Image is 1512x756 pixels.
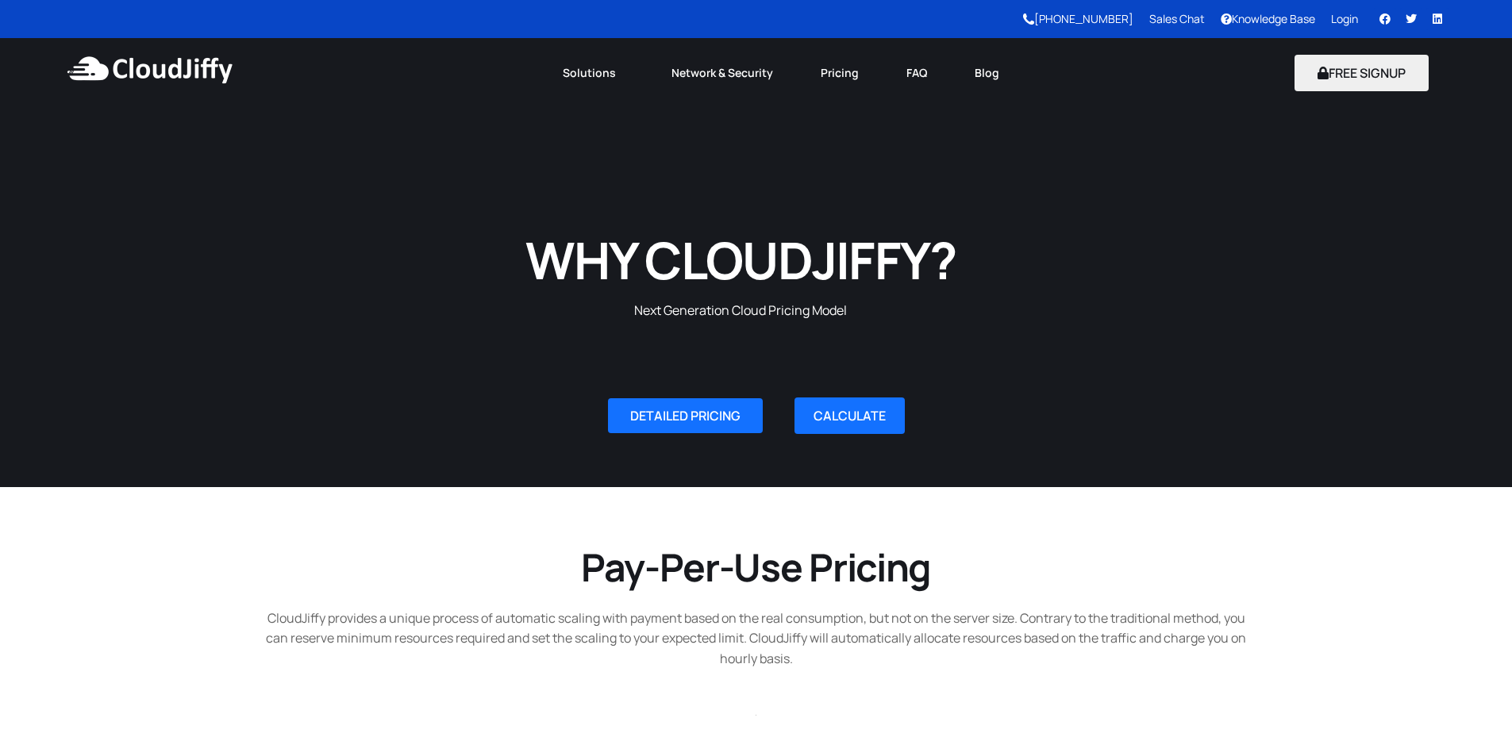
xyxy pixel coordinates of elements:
[371,227,1111,293] h1: WHY CLOUDJIFFY?
[1295,55,1429,91] button: FREE SIGNUP
[256,608,1256,670] p: CloudJiffy provides a unique process of automatic scaling with payment based on the real consumpt...
[951,56,1023,90] a: Blog
[256,543,1256,592] h2: Pay-Per-Use Pricing
[1023,11,1133,26] a: [PHONE_NUMBER]
[539,56,648,90] a: Solutions
[797,56,883,90] a: Pricing
[1331,11,1358,26] a: Login
[630,409,741,422] span: DETAILED PRICING
[1221,11,1315,26] a: Knowledge Base
[794,397,905,434] a: CALCULATE
[883,56,951,90] a: FAQ
[1149,11,1205,26] a: Sales Chat
[1295,64,1429,82] a: FREE SIGNUP
[371,301,1111,321] p: Next Generation Cloud Pricing Model
[608,398,763,433] a: DETAILED PRICING
[648,56,797,90] a: Network & Security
